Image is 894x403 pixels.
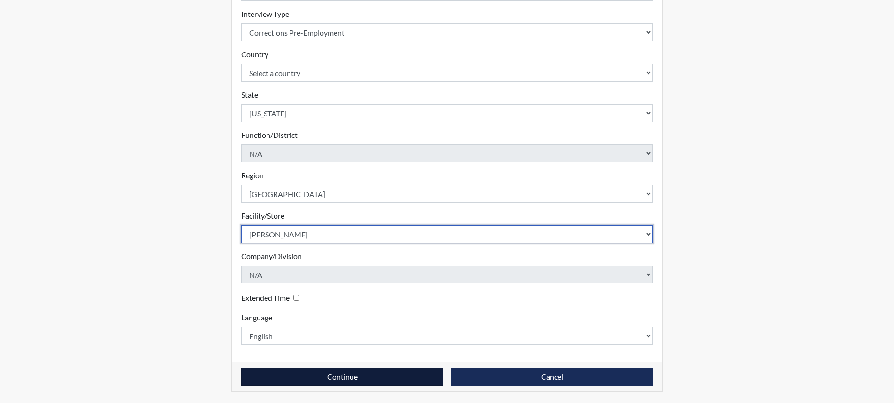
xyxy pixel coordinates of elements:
[241,49,268,60] label: Country
[241,170,264,181] label: Region
[241,89,258,100] label: State
[241,8,289,20] label: Interview Type
[241,312,272,323] label: Language
[241,291,303,304] div: Checking this box will provide the interviewee with an accomodation of extra time to answer each ...
[241,368,443,386] button: Continue
[241,251,302,262] label: Company/Division
[241,210,284,221] label: Facility/Store
[241,129,298,141] label: Function/District
[241,292,290,304] label: Extended Time
[451,368,653,386] button: Cancel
